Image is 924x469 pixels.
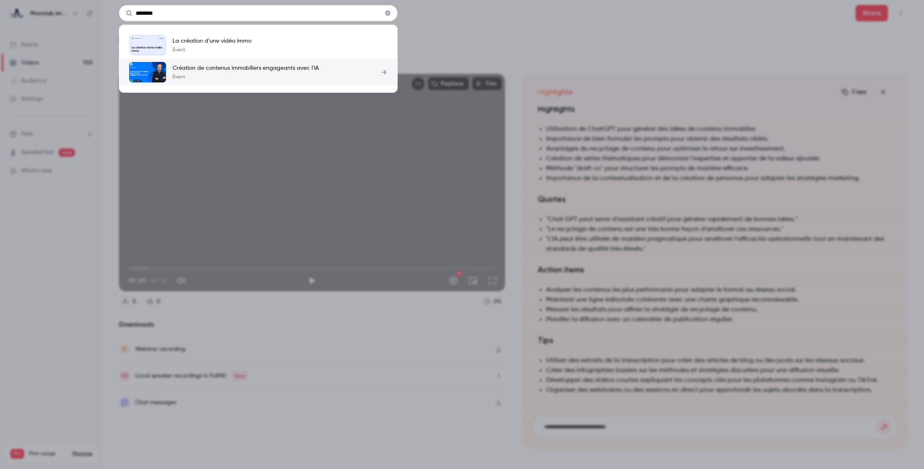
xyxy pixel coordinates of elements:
[173,47,251,53] p: Event
[381,7,394,20] button: Clear
[132,37,133,39] img: La création d'une vidéo immo
[173,74,319,80] p: Event
[173,64,319,72] p: Création de contenus immobiliers engageants avec l'IA
[132,46,164,53] p: La création d'une vidéo immo
[134,38,141,39] p: Monclub immo
[159,37,164,39] span: [DATE]
[173,37,251,45] p: La création d'une vidéo immo
[129,62,166,82] img: Création de contenus immobiliers engageants avec l'IA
